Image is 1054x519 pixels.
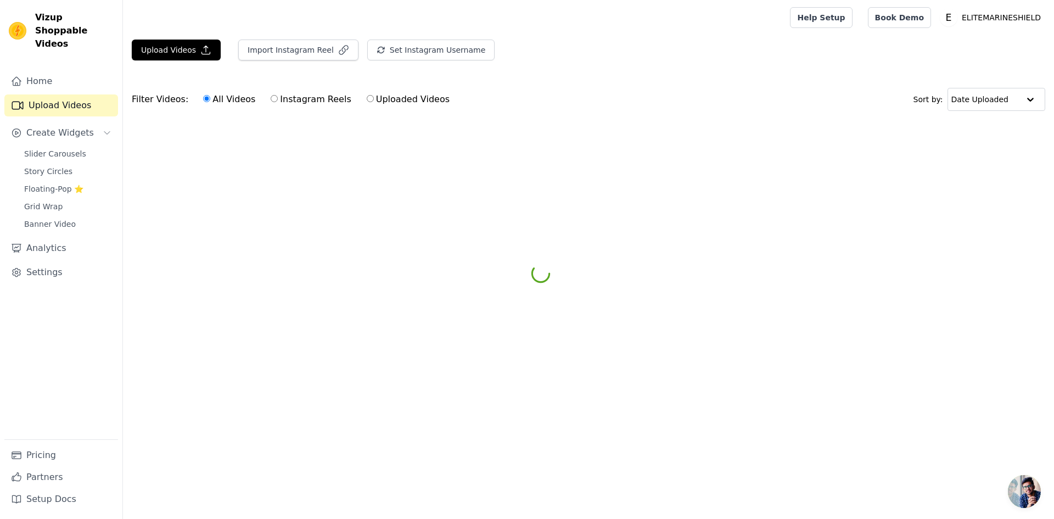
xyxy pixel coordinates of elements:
a: Book Demo [868,7,931,28]
a: Banner Video [18,216,118,232]
a: Story Circles [18,164,118,179]
span: Vizup Shoppable Videos [35,11,114,51]
label: Instagram Reels [270,92,351,107]
a: Help Setup [790,7,852,28]
label: Uploaded Videos [366,92,450,107]
label: All Videos [203,92,256,107]
span: Banner Video [24,219,76,230]
a: Analytics [4,237,118,259]
a: Partners [4,466,118,488]
a: Grid Wrap [18,199,118,214]
a: Floating-Pop ⭐ [18,181,118,197]
input: Uploaded Videos [367,95,374,102]
button: Set Instagram Username [367,40,495,60]
span: Slider Carousels [24,148,86,159]
button: Create Widgets [4,122,118,144]
span: Grid Wrap [24,201,63,212]
a: Home [4,70,118,92]
a: Slider Carousels [18,146,118,161]
text: E [946,12,952,23]
a: Upload Videos [4,94,118,116]
div: Filter Videos: [132,87,456,112]
button: E ELITEMARINESHIELD [940,8,1045,27]
input: All Videos [203,95,210,102]
span: Story Circles [24,166,72,177]
span: Floating-Pop ⭐ [24,183,83,194]
div: Open chat [1008,475,1041,508]
p: ELITEMARINESHIELD [957,8,1045,27]
a: Pricing [4,444,118,466]
a: Settings [4,261,118,283]
a: Setup Docs [4,488,118,510]
img: Vizup [9,22,26,40]
span: Create Widgets [26,126,94,139]
input: Instagram Reels [271,95,278,102]
button: Import Instagram Reel [238,40,358,60]
button: Upload Videos [132,40,221,60]
div: Sort by: [913,88,1046,111]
